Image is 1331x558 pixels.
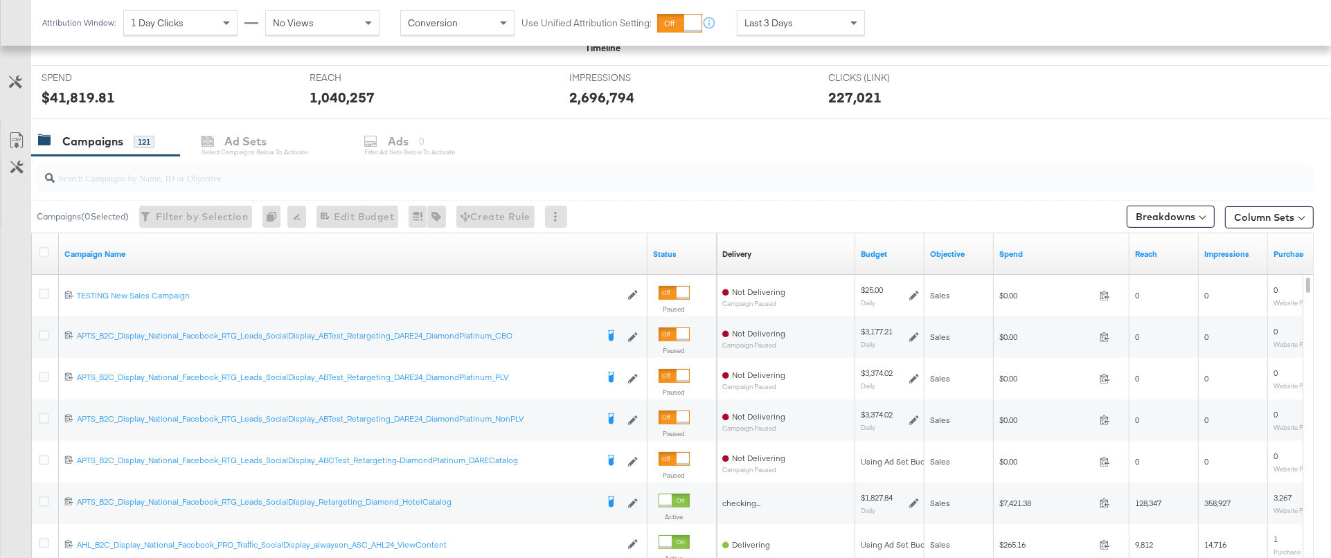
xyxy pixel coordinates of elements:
span: No Views [273,17,314,29]
span: REACH [310,71,413,84]
span: 0 [1274,451,1278,461]
div: 2,696,794 [569,87,634,107]
label: Paused [659,388,690,397]
span: 0 [1204,332,1208,342]
span: 0 [1204,456,1208,467]
span: 128,347 [1135,498,1161,508]
a: APTS_B2C_Display_National_Facebook_RTG_Leads_SocialDisplay_ABCTest_Retargeting-DiamondPlatinum_DA... [77,455,596,469]
button: Column Sets [1225,206,1314,228]
span: 3,267 [1274,492,1292,503]
sub: Website Purchases [1274,423,1330,431]
sub: Purchase [1274,548,1301,556]
span: IMPRESSIONS [569,71,673,84]
span: Not Delivering [732,411,785,422]
sub: Website Purchases [1274,465,1330,473]
sub: Website Purchases [1274,506,1330,514]
span: checking... [722,498,760,508]
a: The number of people your ad was served to. [1135,249,1193,260]
div: APTS_B2C_Display_National_Facebook_RTG_Leads_SocialDisplay_ABCTest_Retargeting-DiamondPlatinum_DA... [77,455,596,466]
a: APTS_B2C_Display_National_Facebook_RTG_Leads_SocialDisplay_ABTest_Retargeting_DARE24_DiamondPlati... [77,330,596,344]
div: APTS_B2C_Display_National_Facebook_RTG_Leads_SocialDisplay_Retargeting_Diamond_HotelCatalog [77,496,596,507]
a: The number of times your ad was served. On mobile apps an ad is counted as served the first time ... [1204,249,1262,260]
span: 0 [1135,332,1139,342]
span: $0.00 [999,290,1094,300]
span: 358,927 [1204,498,1231,508]
div: $25.00 [861,285,883,296]
div: APTS_B2C_Display_National_Facebook_RTG_Leads_SocialDisplay_ABTest_Retargeting_DARE24_DiamondPlati... [77,330,596,341]
div: Campaigns [62,134,123,150]
a: TESTING New Sales Campaign [77,290,620,302]
span: Sales [930,373,950,384]
span: $0.00 [999,415,1094,425]
sub: Campaign Paused [722,383,785,390]
span: 0 [1135,290,1139,300]
div: Using Ad Set Budget [861,539,938,550]
label: Paused [659,346,690,355]
div: 121 [134,136,154,148]
div: 0 [262,206,287,228]
span: Not Delivering [732,328,785,339]
sub: Daily [861,423,875,431]
span: 0 [1274,368,1278,378]
span: Sales [930,415,950,425]
a: Your campaign name. [64,249,642,260]
span: 0 [1135,373,1139,384]
label: Paused [659,471,690,480]
span: Not Delivering [732,287,785,297]
sub: Campaign Paused [722,300,785,307]
a: The total amount spent to date. [999,249,1124,260]
span: Sales [930,290,950,300]
sub: Campaign Paused [722,341,785,349]
span: $0.00 [999,373,1094,384]
sub: Daily [861,506,875,514]
div: Using Ad Set Budget [861,456,938,467]
div: Timeline [586,42,621,55]
a: The maximum amount you're willing to spend on your ads, on average each day or over the lifetime ... [861,249,919,260]
input: Search Campaigns by Name, ID or Objective [55,159,1197,186]
span: 0 [1204,415,1208,425]
span: Conversion [408,17,458,29]
sub: Daily [861,381,875,390]
div: AHL_B2C_Display_National_Facebook_PRO_Traffic_SocialDisplay_alwayson_ASC_AHL24_ViewContent [77,539,620,550]
a: AHL_B2C_Display_National_Facebook_PRO_Traffic_SocialDisplay_alwayson_ASC_AHL24_ViewContent [77,539,620,551]
span: 1 [1274,534,1278,544]
div: APTS_B2C_Display_National_Facebook_RTG_Leads_SocialDisplay_ABTest_Retargeting_DARE24_DiamondPlati... [77,413,596,424]
div: 227,021 [828,87,882,107]
div: Delivery [722,249,751,260]
span: 0 [1135,456,1139,467]
sub: Campaign Paused [722,424,785,432]
span: $0.00 [999,332,1094,342]
span: Delivering [732,539,770,550]
button: Breakdowns [1127,206,1215,228]
span: $0.00 [999,456,1094,467]
div: Attribution Window: [42,18,116,28]
div: $1,827.84 [861,492,893,503]
sub: Daily [861,298,875,307]
span: 0 [1274,285,1278,295]
div: $41,819.81 [42,87,115,107]
span: 0 [1274,409,1278,420]
a: APTS_B2C_Display_National_Facebook_RTG_Leads_SocialDisplay_ABTest_Retargeting_DARE24_DiamondPlati... [77,372,596,386]
a: Your campaign's objective. [930,249,988,260]
a: Reflects the ability of your Ad Campaign to achieve delivery based on ad states, schedule and bud... [722,249,751,260]
span: 0 [1274,326,1278,336]
span: Not Delivering [732,453,785,463]
div: TESTING New Sales Campaign [77,290,620,301]
span: Sales [930,539,950,550]
div: $3,374.02 [861,409,893,420]
sub: Website Purchases [1274,381,1330,390]
sub: Website Purchases [1274,340,1330,348]
label: Use Unified Attribution Setting: [521,17,652,30]
span: Not Delivering [732,370,785,380]
span: 9,812 [1135,539,1153,550]
span: Last 3 Days [744,17,793,29]
div: APTS_B2C_Display_National_Facebook_RTG_Leads_SocialDisplay_ABTest_Retargeting_DARE24_DiamondPlati... [77,372,596,383]
span: 1 Day Clicks [131,17,184,29]
span: 14,716 [1204,539,1226,550]
span: SPEND [42,71,145,84]
span: $7,421.38 [999,498,1094,508]
label: Active [659,512,690,521]
div: $3,177.21 [861,326,893,337]
span: Sales [930,332,950,342]
div: 1,040,257 [310,87,375,107]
